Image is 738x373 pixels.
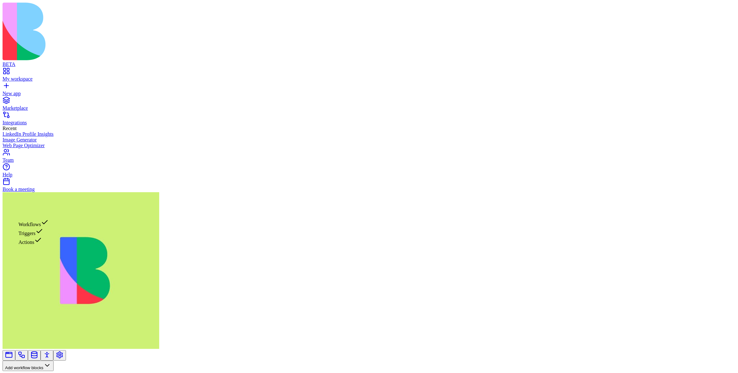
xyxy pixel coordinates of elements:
[18,236,49,245] div: Actions
[18,219,49,245] div: Suggestions
[18,227,49,236] div: Triggers
[3,181,735,192] a: Book a meeting
[3,3,258,60] img: logo
[3,143,735,148] a: Web Page Optimizer
[3,152,735,163] a: Team
[3,172,735,178] div: Help
[3,120,735,126] div: Integrations
[3,186,735,192] div: Book a meeting
[3,114,735,126] a: Integrations
[3,85,735,96] a: New app
[3,70,735,82] a: My workspace
[3,126,16,131] span: Recent
[3,166,735,178] a: Help
[3,361,54,371] button: Add workflow blocks
[3,100,735,111] a: Marketplace
[3,157,735,163] div: Team
[3,91,735,96] div: New app
[3,131,735,137] a: LinkedIn Profile Insights
[3,137,735,143] a: Image Generator
[3,76,735,82] div: My workspace
[3,105,735,111] div: Marketplace
[3,62,735,67] div: BETA
[18,219,49,227] div: Workflows
[3,192,159,349] img: WhatsApp_Image_2025-01-03_at_11.26.17_rubx1k.jpg
[3,56,735,67] a: BETA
